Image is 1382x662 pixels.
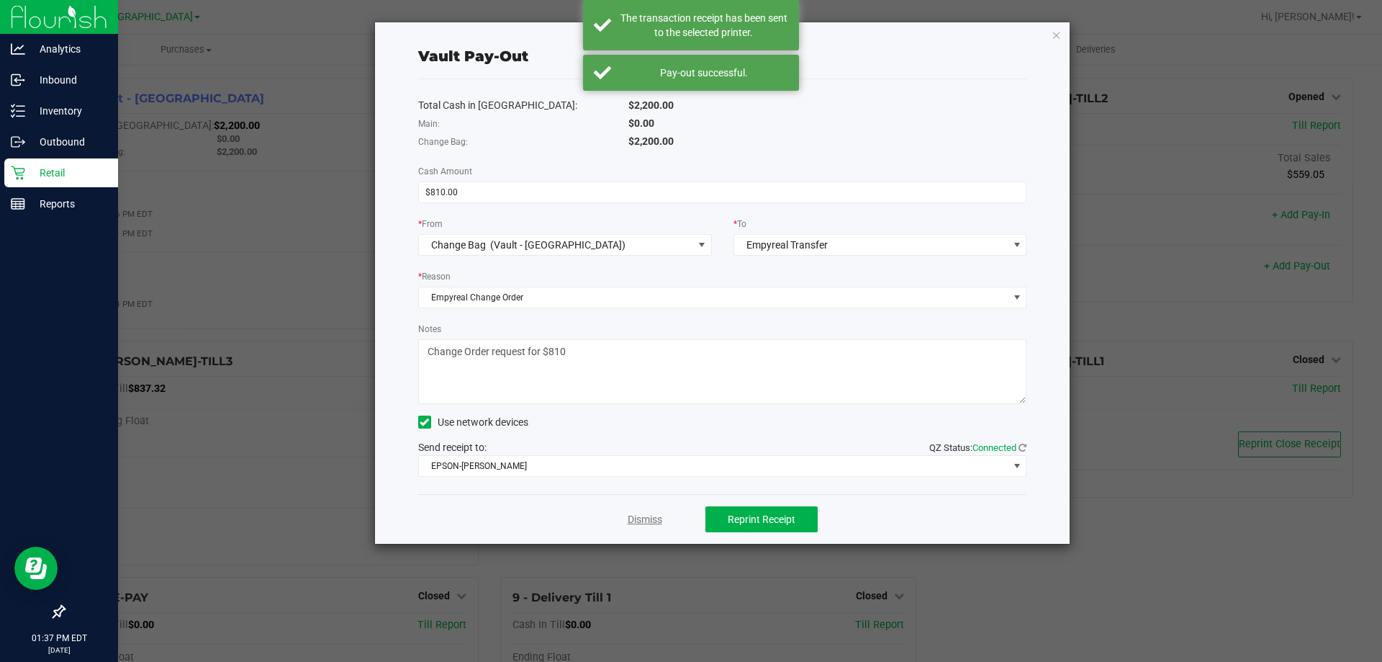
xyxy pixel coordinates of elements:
[418,218,443,231] label: From
[25,102,112,120] p: Inventory
[11,166,25,180] inline-svg: Retail
[25,195,112,213] p: Reports
[418,119,440,129] span: Main:
[418,270,451,283] label: Reason
[418,323,441,336] label: Notes
[619,11,788,40] div: The transaction receipt has been sent to the selected printer.
[11,197,25,211] inline-svg: Reports
[25,71,112,89] p: Inbound
[25,40,112,58] p: Analytics
[418,442,487,453] span: Send receipt to:
[929,442,1026,453] span: QZ Status:
[628,99,674,111] span: $2,200.00
[419,287,1008,308] span: Empyreal Change Order
[628,117,654,129] span: $0.00
[25,164,112,182] p: Retail
[418,415,528,430] label: Use network devices
[628,135,674,147] span: $2,200.00
[11,73,25,87] inline-svg: Inbound
[619,66,788,80] div: Pay-out successful.
[11,104,25,118] inline-svg: Inventory
[6,645,112,656] p: [DATE]
[6,632,112,645] p: 01:37 PM EDT
[11,135,25,149] inline-svg: Outbound
[14,547,58,590] iframe: Resource center
[972,442,1016,453] span: Connected
[418,99,577,111] span: Total Cash in [GEOGRAPHIC_DATA]:
[628,512,662,527] a: Dismiss
[25,133,112,151] p: Outbound
[431,239,486,251] span: Change Bag
[419,456,1008,476] span: EPSON-[PERSON_NAME]
[418,137,468,147] span: Change Bag:
[728,514,795,525] span: Reprint Receipt
[490,239,625,251] span: (Vault - [GEOGRAPHIC_DATA])
[746,239,828,251] span: Empyreal Transfer
[733,218,746,231] label: To
[418,45,528,67] div: Vault Pay-Out
[11,42,25,56] inline-svg: Analytics
[705,506,818,532] button: Reprint Receipt
[418,166,472,176] span: Cash Amount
